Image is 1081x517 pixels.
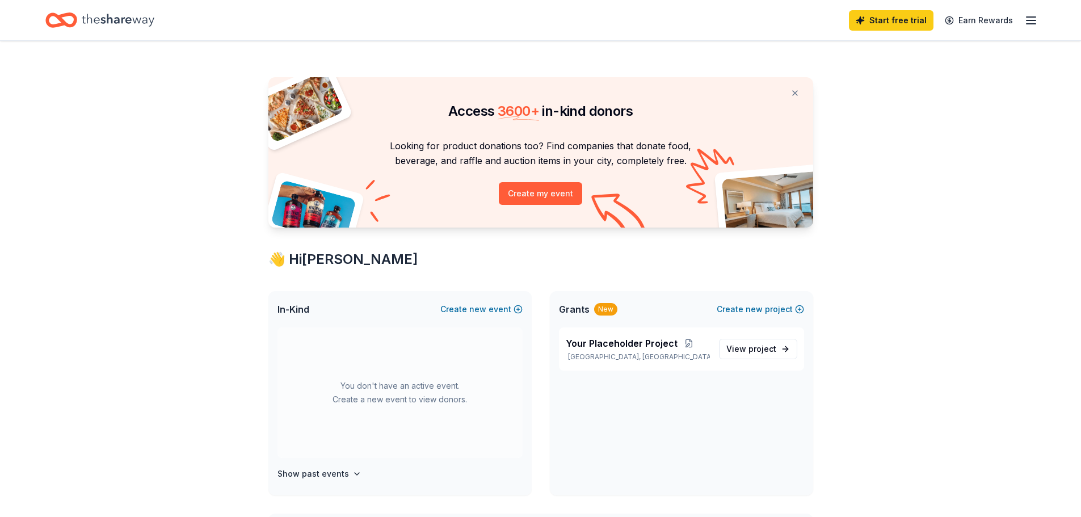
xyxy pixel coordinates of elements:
button: Show past events [277,467,361,481]
h4: Show past events [277,467,349,481]
span: Your Placeholder Project [566,337,678,350]
div: New [594,303,617,316]
a: Home [45,7,154,33]
button: Createnewevent [440,302,523,316]
span: Access in-kind donors [448,103,633,119]
p: Looking for product donations too? Find companies that donate food, beverage, and raffle and auct... [282,138,800,169]
a: View project [719,339,797,359]
button: Create my event [499,182,582,205]
span: Grants [559,302,590,316]
span: new [469,302,486,316]
span: 3600 + [498,103,539,119]
span: In-Kind [277,302,309,316]
div: 👋 Hi [PERSON_NAME] [268,250,813,268]
span: View [726,342,776,356]
p: [GEOGRAPHIC_DATA], [GEOGRAPHIC_DATA] [566,352,710,362]
img: Pizza [255,70,344,143]
div: You don't have an active event. Create a new event to view donors. [277,327,523,458]
a: Earn Rewards [938,10,1020,31]
img: Curvy arrow [591,194,648,236]
button: Createnewproject [717,302,804,316]
a: Start free trial [849,10,933,31]
span: new [746,302,763,316]
span: project [748,344,776,354]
